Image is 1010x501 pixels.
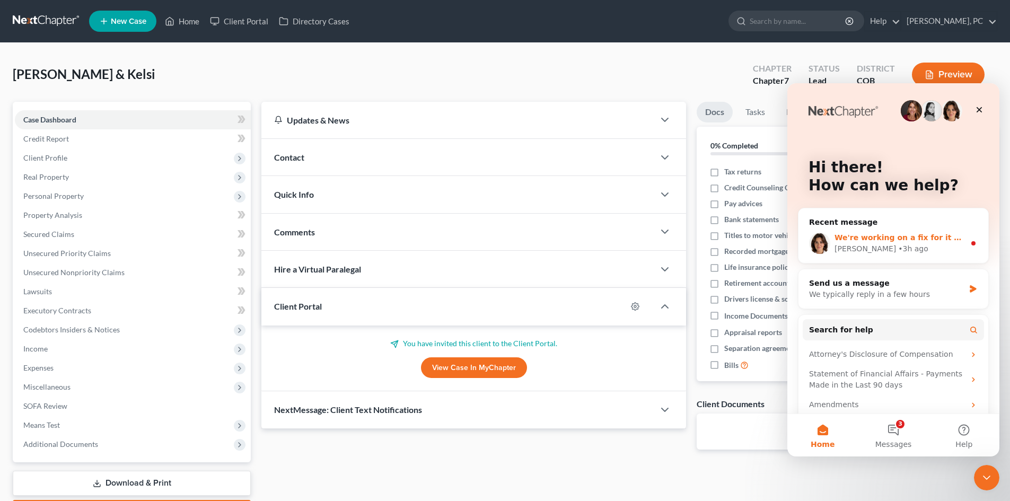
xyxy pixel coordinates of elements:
button: Help [142,331,212,373]
div: Attorney's Disclosure of Compensation [22,266,178,277]
span: Personal Property [23,191,84,200]
a: Help [865,12,900,31]
a: Lawsuits [15,282,251,301]
span: Property Analysis [23,210,82,219]
a: Case Dashboard [15,110,251,129]
span: Hire a Virtual Paralegal [274,264,361,274]
span: New Case [111,17,146,25]
a: Download & Print [13,471,251,496]
span: Executory Contracts [23,306,91,315]
span: Unsecured Priority Claims [23,249,111,258]
strong: 0% Completed [710,141,758,150]
button: Messages [71,331,141,373]
span: Recorded mortgages and deeds [724,246,827,257]
div: Status [809,63,840,75]
div: Attorney's Disclosure of Compensation [15,261,197,281]
span: Miscellaneous [23,382,71,391]
div: Amendments [15,312,197,331]
span: SOFA Review [23,401,67,410]
span: Secured Claims [23,230,74,239]
span: Real Property [23,172,69,181]
span: Lawsuits [23,287,52,296]
button: Preview [912,63,985,86]
span: 7 [784,75,789,85]
a: [PERSON_NAME], PC [901,12,997,31]
a: Credit Report [15,129,251,148]
div: Updates & News [274,115,642,126]
span: Quick Info [274,189,314,199]
a: SOFA Review [15,397,251,416]
button: Search for help [15,236,197,257]
div: Send us a messageWe typically reply in a few hours [11,186,201,226]
a: Home [160,12,205,31]
div: COB [857,75,895,87]
span: NextMessage: Client Text Notifications [274,405,422,415]
a: Client Portal [205,12,274,31]
span: Income Documents [724,311,788,321]
span: Client Portal [274,301,322,311]
div: [PERSON_NAME] [47,160,109,171]
span: Drivers license & social security card [724,294,845,304]
span: Expenses [23,363,54,372]
span: Case Dashboard [23,115,76,124]
span: Tax returns [724,166,761,177]
iframe: Intercom live chat [787,83,999,456]
span: [PERSON_NAME] & Kelsi [13,66,155,82]
div: Chapter [753,75,792,87]
div: We typically reply in a few hours [22,206,177,217]
p: No client documents yet. [705,422,989,433]
span: Credit Counseling Certificate [724,182,819,193]
span: Retirement account statements [724,278,827,288]
input: Search by name... [750,11,847,31]
span: Messages [88,357,125,365]
a: Executory Contracts [15,301,251,320]
span: Help [168,357,185,365]
span: Separation agreements or decrees of divorces [724,343,874,354]
a: Directory Cases [274,12,355,31]
a: Events [778,102,820,122]
iframe: Intercom live chat [974,465,999,490]
span: Additional Documents [23,440,98,449]
div: • 3h ago [111,160,141,171]
a: Docs [697,102,733,122]
a: Property Analysis [15,206,251,225]
span: Client Profile [23,153,67,162]
span: Titles to motor vehicles [724,230,801,241]
p: You have invited this client to the Client Portal. [274,338,673,349]
span: Life insurance policies [724,262,797,273]
div: Close [182,17,201,36]
span: Home [23,357,47,365]
div: District [857,63,895,75]
a: Unsecured Priority Claims [15,244,251,263]
div: Lead [809,75,840,87]
span: Search for help [22,241,86,252]
span: Income [23,344,48,353]
div: Send us a message [22,195,177,206]
div: Statement of Financial Affairs - Payments Made in the Last 90 days [15,281,197,312]
span: Comments [274,227,315,237]
a: Unsecured Nonpriority Claims [15,263,251,282]
span: Credit Report [23,134,69,143]
span: Bills [724,360,739,371]
span: Means Test [23,420,60,429]
div: Chapter [753,63,792,75]
a: View Case in MyChapter [421,357,527,379]
div: Statement of Financial Affairs - Payments Made in the Last 90 days [22,285,178,307]
a: Tasks [737,102,774,122]
span: Contact [274,152,304,162]
span: Appraisal reports [724,327,782,338]
span: Codebtors Insiders & Notices [23,325,120,334]
span: Pay advices [724,198,762,209]
span: Bank statements [724,214,779,225]
div: Amendments [22,316,178,327]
